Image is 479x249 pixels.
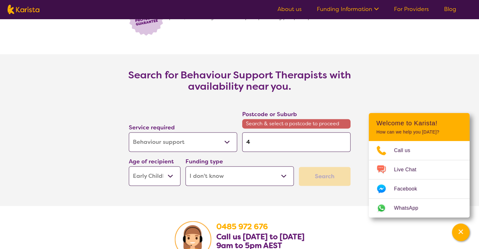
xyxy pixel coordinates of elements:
ul: Choose channel [369,141,470,218]
a: Web link opens in a new tab. [369,199,470,218]
button: Channel Menu [452,224,470,241]
label: Postcode or Suburb [242,110,297,118]
a: For Providers [394,5,429,13]
a: About us [277,5,302,13]
span: Live Chat [394,165,424,174]
a: Blog [444,5,456,13]
span: Search & select a postcode to proceed [242,119,351,128]
b: Call us [DATE] to [DATE] [216,232,305,242]
span: WhatsApp [394,203,426,213]
p: How can we help you [DATE]? [376,129,462,135]
h3: Search for Behaviour Support Therapists with availability near you. [114,69,366,92]
div: Channel Menu [369,113,470,218]
a: Funding Information [317,5,379,13]
span: Call us [394,146,418,155]
label: Funding type [185,158,223,165]
input: Type [242,132,351,152]
a: 0485 972 676 [216,222,268,232]
label: Age of recipient [129,158,174,165]
span: Facebook [394,184,425,194]
h2: Welcome to Karista! [376,119,462,127]
img: Karista logo [8,5,39,14]
label: Service required [129,124,175,131]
